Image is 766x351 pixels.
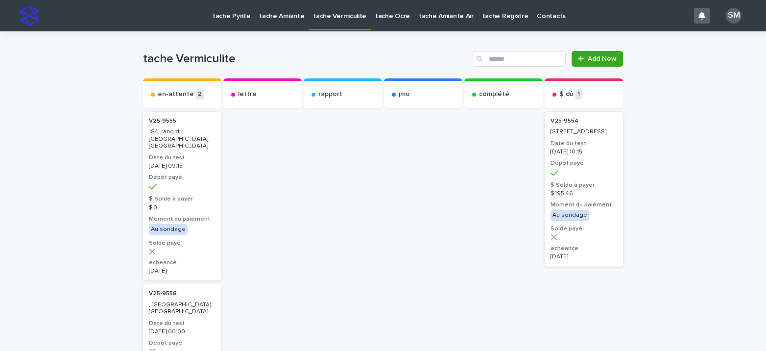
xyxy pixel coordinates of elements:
h3: Moment du paiement [551,201,617,209]
h1: tache Vermiculite [143,52,469,66]
div: Au sondage [551,210,589,221]
h3: Date du test [149,154,215,162]
h3: Solde payé [149,239,215,247]
p: 2 [196,89,204,100]
h3: Solde payé [551,225,617,233]
p: $ 0 [149,204,215,211]
a: V25-9554 [STREET_ADDRESS]Date du test[DATE] 10:15Dépôt payé$ Solde à payer$ 195.46Moment du paiem... [545,112,623,267]
h3: echeance [551,245,617,252]
p: , [GEOGRAPHIC_DATA], [GEOGRAPHIC_DATA] [149,301,215,316]
p: lettre [238,90,257,99]
p: $ 195.46 [551,190,617,197]
img: stacker-logo-s-only.png [20,6,39,25]
h3: Dépôt payé [149,339,215,347]
p: en-attente [158,90,194,99]
h3: $ Solde à payer [551,181,617,189]
div: Au sondage [149,224,188,235]
p: [DATE] [551,253,617,260]
h3: Date du test [551,140,617,148]
h3: $ Solde à payer [149,195,215,203]
a: Add New [572,51,623,67]
h3: Dépôt payé [149,174,215,181]
p: [DATE] 10:15 [551,149,617,155]
p: [DATE] 00:00 [149,328,215,335]
h3: Dépôt payé [551,159,617,167]
p: rapport [318,90,342,99]
p: complété [479,90,509,99]
p: [STREET_ADDRESS] [551,128,617,135]
div: SM [726,8,742,24]
p: $ dû [559,90,574,99]
p: [DATE] [149,268,215,275]
p: [DATE] 09:15 [149,163,215,170]
p: 1 [575,89,582,100]
p: jmo [399,90,410,99]
p: V25-9555 [149,118,176,125]
h3: echeance [149,259,215,267]
span: Add New [588,55,617,62]
h3: Date du test [149,320,215,327]
p: 184, rang du [GEOGRAPHIC_DATA], [GEOGRAPHIC_DATA] [149,128,215,150]
input: Search [473,51,566,67]
h3: Moment du paiement [149,215,215,223]
a: V25-9555 184, rang du [GEOGRAPHIC_DATA], [GEOGRAPHIC_DATA]Date du test[DATE] 09:15Dépôt payé$ Sol... [143,112,221,280]
p: V25-9558 [149,290,177,297]
p: V25-9554 [551,118,578,125]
